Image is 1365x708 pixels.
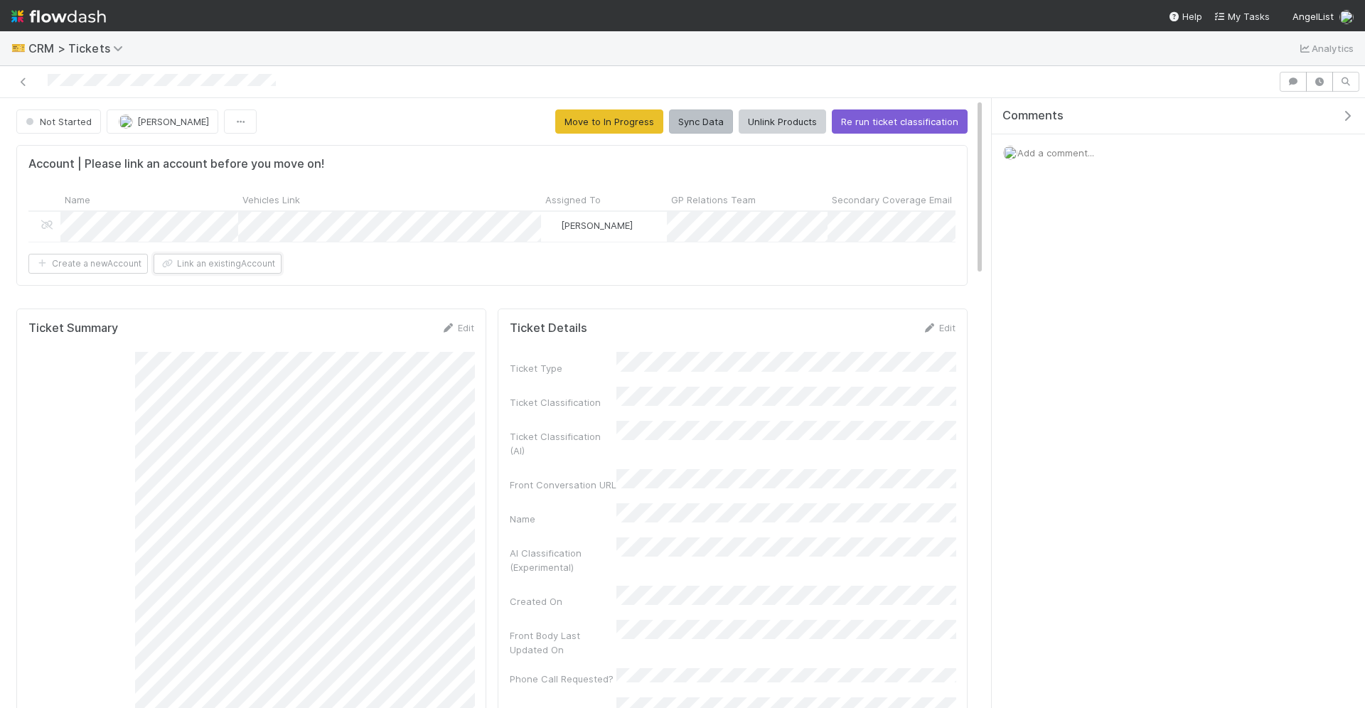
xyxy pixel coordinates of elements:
img: avatar_c597f508-4d28-4c7c-92e0-bd2d0d338f8e.png [1339,10,1354,24]
span: GP Relations Team [671,193,756,207]
button: Unlink Products [739,109,826,134]
img: avatar_c597f508-4d28-4c7c-92e0-bd2d0d338f8e.png [547,220,559,231]
button: Move to In Progress [555,109,663,134]
h5: Ticket Summary [28,321,118,336]
span: Vehicles Link [242,193,300,207]
span: Name [65,193,90,207]
button: [PERSON_NAME] [107,109,218,134]
span: Comments [1002,109,1064,123]
button: Not Started [16,109,101,134]
a: Analytics [1297,40,1354,57]
span: Secondary Coverage Email [832,193,952,207]
span: [PERSON_NAME] [137,116,209,127]
span: CRM > Tickets [28,41,130,55]
h5: Ticket Details [510,321,587,336]
div: Created On [510,594,616,608]
img: avatar_c597f508-4d28-4c7c-92e0-bd2d0d338f8e.png [1003,146,1017,160]
div: Help [1168,9,1202,23]
div: Phone Call Requested? [510,672,616,686]
span: 🎫 [11,42,26,54]
span: AngelList [1292,11,1334,22]
span: Assigned To [545,193,601,207]
span: [PERSON_NAME] [561,220,633,231]
img: avatar_c597f508-4d28-4c7c-92e0-bd2d0d338f8e.png [119,114,133,129]
div: Ticket Type [510,361,616,375]
h5: Account | Please link an account before you move on! [28,157,324,171]
div: [PERSON_NAME] [547,218,633,232]
span: My Tasks [1214,11,1270,22]
button: Create a newAccount [28,254,148,274]
a: My Tasks [1214,9,1270,23]
div: AI Classification (Experimental) [510,546,616,574]
a: Edit [441,322,474,333]
div: Ticket Classification [510,395,616,409]
div: Front Body Last Updated On [510,628,616,657]
img: logo-inverted-e16ddd16eac7371096b0.svg [11,4,106,28]
button: Sync Data [669,109,733,134]
div: Name [510,512,616,526]
button: Link an existingAccount [154,254,282,274]
div: Ticket Classification (AI) [510,429,616,458]
div: Front Conversation URL [510,478,616,492]
span: Add a comment... [1017,147,1094,159]
a: Edit [922,322,955,333]
span: Not Started [23,116,92,127]
button: Re run ticket classification [832,109,968,134]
